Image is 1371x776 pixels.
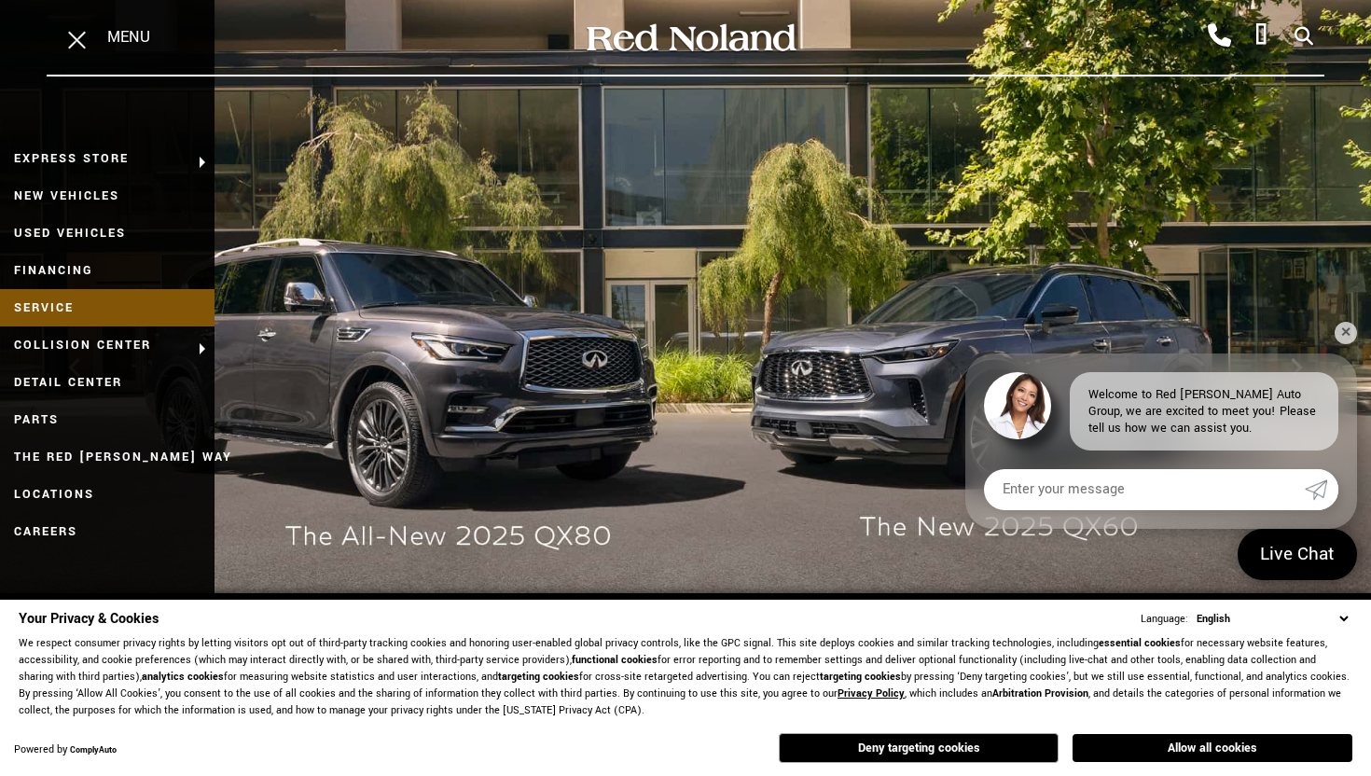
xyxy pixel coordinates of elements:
[984,372,1051,439] img: Agent profile photo
[572,653,658,667] strong: functional cookies
[1192,610,1352,628] select: Language Select
[838,686,905,700] a: Privacy Policy
[1141,614,1188,625] div: Language:
[992,686,1088,700] strong: Arbitration Provision
[583,21,797,54] img: Red Noland Auto Group
[14,744,117,756] div: Powered by
[70,744,117,756] a: ComplyAuto
[19,609,159,629] span: Your Privacy & Cookies
[1238,529,1357,580] a: Live Chat
[498,670,579,684] strong: targeting cookies
[820,670,901,684] strong: targeting cookies
[984,469,1305,510] input: Enter your message
[1305,469,1338,510] a: Submit
[1070,372,1338,450] div: Welcome to Red [PERSON_NAME] Auto Group, we are excited to meet you! Please tell us how we can as...
[1251,542,1344,567] span: Live Chat
[779,733,1059,763] button: Deny targeting cookies
[1073,734,1352,762] button: Allow all cookies
[1278,339,1315,395] div: Next
[142,670,224,684] strong: analytics cookies
[19,635,1352,719] p: We respect consumer privacy rights by letting visitors opt out of third-party tracking cookies an...
[1099,636,1181,650] strong: essential cookies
